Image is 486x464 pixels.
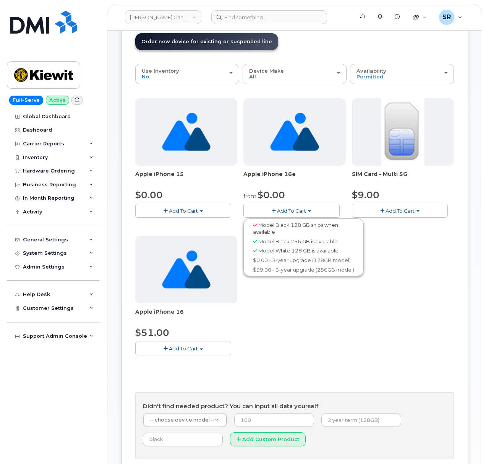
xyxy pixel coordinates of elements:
[150,417,215,423] span: -- choose device model --
[356,68,386,74] span: Availability
[270,98,319,166] img: no_image_found-2caef05468ed5679b831cfe6fc140e25e0c280774317ffc20a367ab7fd17291e.png
[245,256,362,265] a: $0.00 - 3-year upgrade (128GB model)
[243,64,347,84] button: Device Make All
[258,189,285,200] span: $0.00
[162,236,211,303] img: no_image_found-2caef05468ed5679b831cfe6fc140e25e0c280774317ffc20a367ab7fd17291e.png
[386,208,415,214] span: Add To Cart
[169,208,198,214] span: Add To Cart
[143,403,446,410] h4: Didn't find needed product? You can input all data yourself
[169,345,198,352] span: Add To Cart
[249,68,284,74] span: Device Make
[407,10,432,25] div: Quicklinks
[350,64,454,84] button: Availability Permitted
[243,204,339,217] button: Add To Cart
[211,10,327,24] input: Find something...
[258,247,339,254] span: Model White 128 GB is available
[352,204,448,217] button: Add To Cart
[243,193,256,200] small: from
[249,73,256,80] span: All
[135,342,231,355] button: Add To Cart
[162,98,211,166] img: no_image_found-2caef05468ed5679b831cfe6fc140e25e0c280774317ffc20a367ab7fd17291e.png
[143,433,223,446] input: black
[321,413,401,427] input: 2 year term (128GB)
[245,265,362,275] a: $99.00 - 3-year upgrade (256GB model)
[243,170,345,186] div: Apple iPhone 16e
[141,39,272,44] span: Order new device for existing or suspended line
[135,204,231,217] button: Add To Cart
[352,170,454,186] div: SIM Card - Multi 5G
[453,431,480,458] iframe: Messenger Launcher
[143,413,227,427] a: -- choose device model --
[381,98,424,166] img: 00D627D4-43E9-49B7-A367-2C99342E128C.jpg
[230,432,306,446] button: Add Custom Product
[258,238,338,244] span: Model Black 256 GB is available
[142,68,179,74] span: Use Inventory
[434,10,468,25] div: Sebastian Reissig
[142,73,149,80] span: No
[135,64,239,84] button: Use Inventory No
[135,308,237,323] div: Apple iPhone 16
[356,73,384,80] span: Permitted
[135,327,169,338] span: $51.00
[135,170,237,186] div: Apple iPhone 15
[442,13,451,22] span: SR
[125,10,201,24] a: Kiewit Canada Inc
[253,222,338,235] span: Model Black 128 GB ships when available
[277,208,306,214] span: Add To Cart
[234,413,314,427] input: 100
[352,189,379,200] span: $9.00
[135,189,163,200] span: $0.00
